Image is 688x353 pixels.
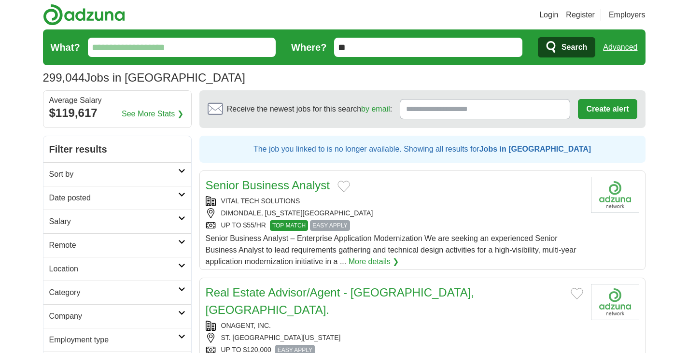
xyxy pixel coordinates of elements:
a: Salary [43,210,191,233]
a: Senior Business Analyst [206,179,330,192]
a: Category [43,281,191,304]
div: The job you linked to is no longer available. Showing all results for [199,136,646,163]
div: $119,617 [49,104,185,122]
img: Adzuna logo [43,4,125,26]
a: by email [361,105,390,113]
a: Employers [609,9,646,21]
h2: Employment type [49,334,178,346]
div: ST. [GEOGRAPHIC_DATA][US_STATE] [206,333,583,343]
a: Remote [43,233,191,257]
label: Where? [291,40,326,55]
h2: Sort by [49,169,178,180]
a: Real Estate Advisor/Agent - [GEOGRAPHIC_DATA], [GEOGRAPHIC_DATA]. [206,286,475,316]
button: Search [538,37,595,57]
span: Receive the newest jobs for this search : [227,103,392,115]
h2: Remote [49,240,178,251]
div: UP TO $55/HR [206,220,583,231]
h2: Category [49,287,178,298]
a: Company [43,304,191,328]
h2: Company [49,311,178,322]
div: DIMONDALE, [US_STATE][GEOGRAPHIC_DATA] [206,208,583,218]
h2: Salary [49,216,178,227]
span: EASY APPLY [310,220,350,231]
a: Employment type [43,328,191,352]
a: More details ❯ [349,256,399,268]
h2: Filter results [43,136,191,162]
img: Vital Tech Solutions logo [591,177,639,213]
span: Search [562,38,587,57]
div: Average Salary [49,97,185,104]
label: What? [51,40,80,55]
button: Add to favorite jobs [337,181,350,192]
a: Location [43,257,191,281]
h1: Jobs in [GEOGRAPHIC_DATA] [43,71,245,84]
a: VITAL TECH SOLUTIONS [221,197,300,205]
h2: Date posted [49,192,178,204]
button: Add to favorite jobs [571,288,583,299]
a: Advanced [603,38,637,57]
strong: Jobs in [GEOGRAPHIC_DATA] [479,145,591,153]
a: Date posted [43,186,191,210]
a: Sort by [43,162,191,186]
a: See More Stats ❯ [122,108,183,120]
h2: Location [49,263,178,275]
button: Create alert [578,99,637,119]
span: 299,044 [43,69,85,86]
img: Company logo [591,284,639,320]
a: Login [539,9,558,21]
span: Senior Business Analyst – Enterprise Application Modernization We are seeking an experienced Seni... [206,234,576,266]
div: ONAGENT, INC. [206,321,583,331]
span: TOP MATCH [270,220,308,231]
a: Register [566,9,595,21]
